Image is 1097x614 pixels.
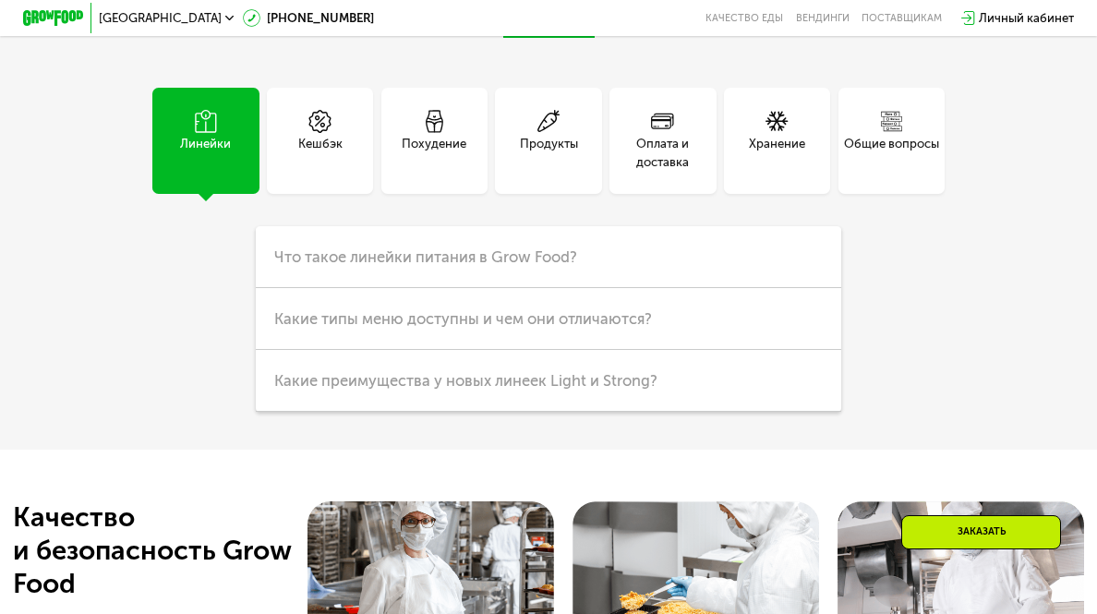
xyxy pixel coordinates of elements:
a: [PHONE_NUMBER] [243,9,374,28]
div: Оплата и доставка [609,135,717,172]
div: Заказать [901,515,1061,549]
div: поставщикам [862,12,942,24]
a: Качество еды [705,12,783,24]
div: Хранение [749,135,805,172]
div: Похудение [402,135,466,172]
div: Кешбэк [298,135,343,172]
span: Что такое линейки питания в Grow Food? [274,247,577,266]
div: Личный кабинет [979,9,1074,28]
span: Какие преимущества у новых линеек Light и Strong? [274,371,657,390]
span: Какие типы меню доступны и чем они отличаются? [274,309,652,328]
div: Линейки [180,135,231,172]
div: Продукты [520,135,578,172]
span: [GEOGRAPHIC_DATA] [99,12,222,24]
a: Вендинги [796,12,850,24]
div: Общие вопросы [844,135,939,172]
div: Качество и безопасность Grow Food [13,501,333,601]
